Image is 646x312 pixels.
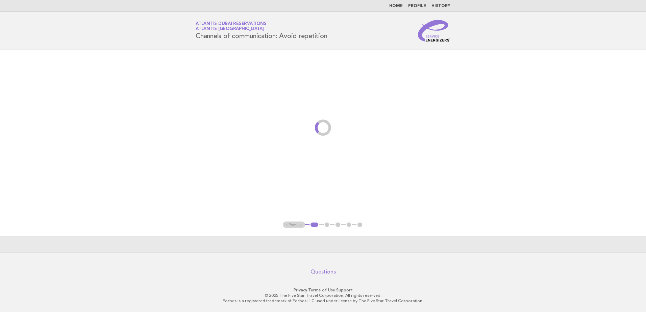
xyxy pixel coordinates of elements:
[116,298,530,304] p: Forbes is a registered trademark of Forbes LLC used under license by The Five Star Travel Corpora...
[431,4,450,8] a: History
[418,20,450,42] img: Service Energizers
[196,22,266,31] a: Atlantis Dubai ReservationsAtlantis [GEOGRAPHIC_DATA]
[294,288,307,292] a: Privacy
[310,268,336,275] a: Questions
[408,4,426,8] a: Profile
[389,4,403,8] a: Home
[196,22,327,40] h1: Channels of communication: Avoid repetition
[196,27,264,31] span: Atlantis [GEOGRAPHIC_DATA]
[336,288,353,292] a: Support
[308,288,335,292] a: Terms of Use
[116,287,530,293] p: · ·
[116,293,530,298] p: © 2025 The Five Star Travel Corporation. All rights reserved.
